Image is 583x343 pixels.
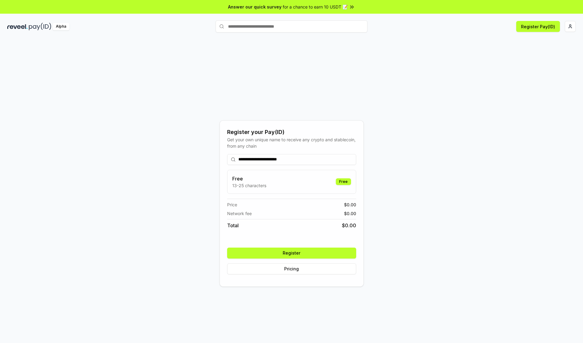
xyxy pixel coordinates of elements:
[227,136,356,149] div: Get your own unique name to receive any crypto and stablecoin, from any chain
[344,210,356,217] span: $ 0.00
[344,201,356,208] span: $ 0.00
[227,222,239,229] span: Total
[227,128,356,136] div: Register your Pay(ID)
[232,175,266,182] h3: Free
[336,178,351,185] div: Free
[516,21,560,32] button: Register Pay(ID)
[228,4,281,10] span: Answer our quick survey
[7,23,28,30] img: reveel_dark
[342,222,356,229] span: $ 0.00
[227,248,356,259] button: Register
[227,263,356,274] button: Pricing
[227,210,252,217] span: Network fee
[283,4,348,10] span: for a chance to earn 10 USDT 📝
[29,23,51,30] img: pay_id
[53,23,70,30] div: Alpha
[232,182,266,189] p: 13-25 characters
[227,201,237,208] span: Price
